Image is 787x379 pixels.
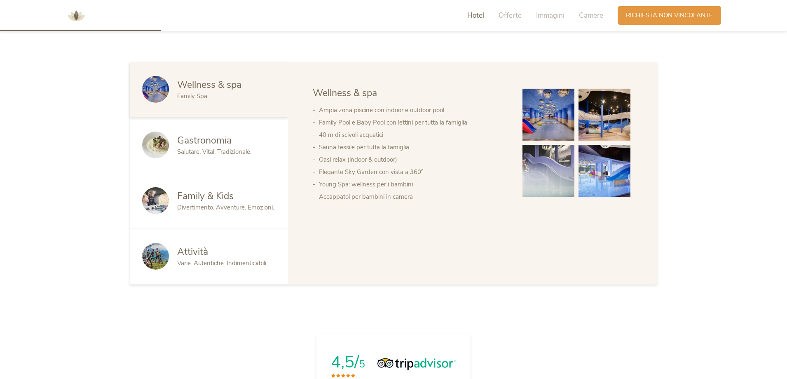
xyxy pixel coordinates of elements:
span: Wellness & spa [177,78,241,91]
span: Attività [177,245,208,258]
li: Ampia zona piscine con indoor e outdoor pool [319,104,506,116]
span: Gastronomia [177,134,232,147]
img: AMONTI & LUNARIS Wellnessresort [64,3,89,28]
span: 5 [359,357,365,371]
span: Richiesta non vincolante [626,11,713,20]
span: Immagini [536,11,564,20]
a: AMONTI & LUNARIS Wellnessresort [64,12,89,18]
span: Family Spa [177,92,207,100]
span: 4,5/ [331,351,359,373]
li: Family Pool e Baby Pool con lettini per tutta la famiglia [319,116,506,129]
span: Family & Kids [177,190,234,202]
li: Young Spa: wellness per i bambini [319,178,506,191]
li: 40 m di scivoli acquatici [319,129,506,141]
span: Hotel [467,11,484,20]
li: Accappatoi per bambini in camera [319,191,506,203]
li: Oasi relax (indoor & outdoor) [319,153,506,166]
img: Tripadvisor [377,358,456,370]
span: Divertimento. Avventure. Emozioni. [177,203,274,212]
span: Camere [579,11,603,20]
span: Wellness & spa [313,87,377,99]
span: Varie. Autentiche. Indimenticabili. [177,259,267,267]
span: Salutare. Vital. Tradizionale. [177,148,251,156]
li: Elegante Sky Garden con vista a 360° [319,166,506,178]
span: Offerte [499,11,522,20]
li: Sauna tessile per tutta la famiglia [319,141,506,153]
